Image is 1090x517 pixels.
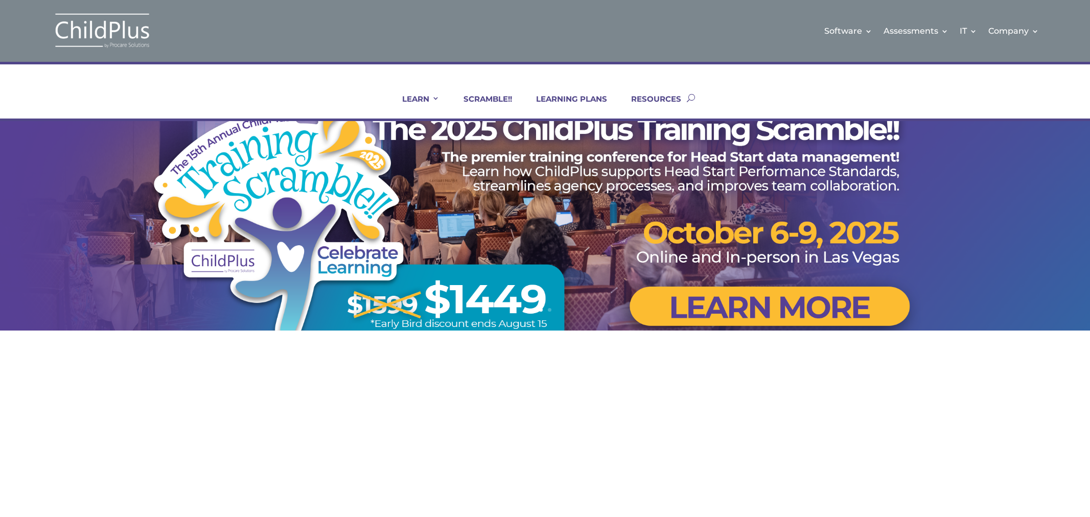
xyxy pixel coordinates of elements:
[618,94,681,119] a: RESOURCES
[548,308,551,312] a: 2
[523,94,607,119] a: LEARNING PLANS
[988,10,1039,52] a: Company
[389,94,439,119] a: LEARN
[824,10,872,52] a: Software
[960,10,977,52] a: IT
[539,308,543,312] a: 1
[884,10,948,52] a: Assessments
[451,94,512,119] a: SCRAMBLE!!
